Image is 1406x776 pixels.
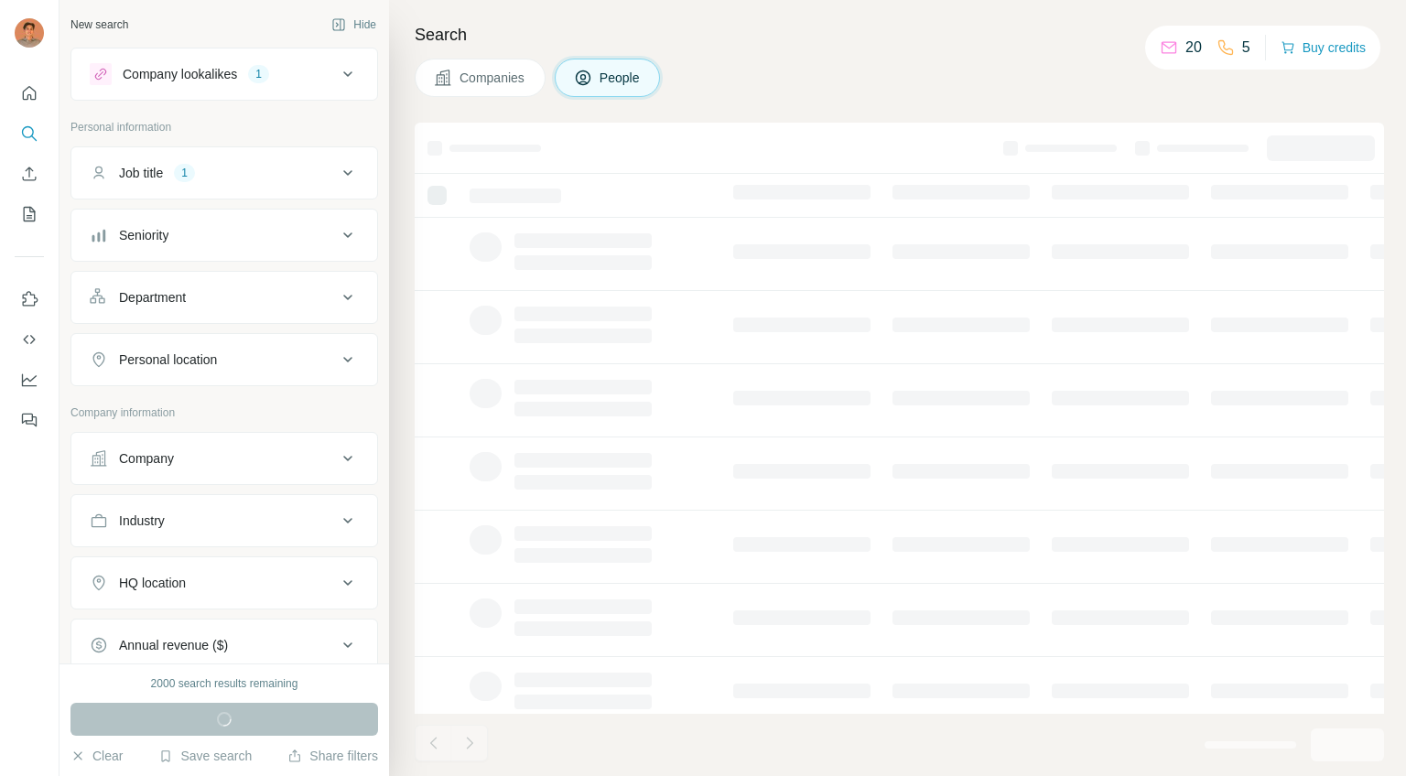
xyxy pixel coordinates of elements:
[158,747,252,765] button: Save search
[119,574,186,592] div: HQ location
[1185,37,1202,59] p: 20
[174,165,195,181] div: 1
[15,363,44,396] button: Dashboard
[70,16,128,33] div: New search
[123,65,237,83] div: Company lookalikes
[70,404,378,421] p: Company information
[15,117,44,150] button: Search
[71,561,377,605] button: HQ location
[319,11,389,38] button: Hide
[1281,35,1366,60] button: Buy credits
[119,512,165,530] div: Industry
[460,69,526,87] span: Companies
[71,151,377,195] button: Job title1
[248,66,269,82] div: 1
[15,77,44,110] button: Quick start
[287,747,378,765] button: Share filters
[415,22,1384,48] h4: Search
[15,157,44,190] button: Enrich CSV
[71,436,377,480] button: Company
[70,747,123,765] button: Clear
[119,226,168,244] div: Seniority
[15,404,44,436] button: Feedback
[119,164,163,182] div: Job title
[71,623,377,667] button: Annual revenue ($)
[119,636,228,654] div: Annual revenue ($)
[15,283,44,316] button: Use Surfe on LinkedIn
[151,675,298,692] div: 2000 search results remaining
[71,52,377,96] button: Company lookalikes1
[119,288,186,307] div: Department
[71,213,377,257] button: Seniority
[15,198,44,231] button: My lists
[119,449,174,468] div: Company
[1242,37,1250,59] p: 5
[71,499,377,543] button: Industry
[70,119,378,135] p: Personal information
[15,18,44,48] img: Avatar
[119,350,217,369] div: Personal location
[600,69,642,87] span: People
[71,275,377,319] button: Department
[71,338,377,382] button: Personal location
[15,323,44,356] button: Use Surfe API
